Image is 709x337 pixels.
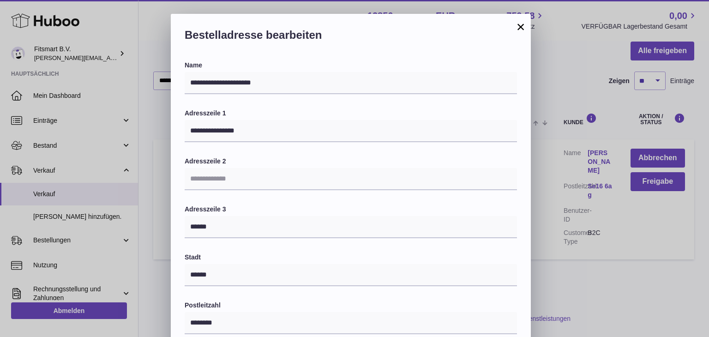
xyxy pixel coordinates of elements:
[185,109,517,118] label: Adresszeile 1
[185,301,517,310] label: Postleitzahl
[185,253,517,262] label: Stadt
[185,61,517,70] label: Name
[515,21,526,32] button: ×
[185,205,517,214] label: Adresszeile 3
[185,157,517,166] label: Adresszeile 2
[185,28,517,47] h2: Bestelladresse bearbeiten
